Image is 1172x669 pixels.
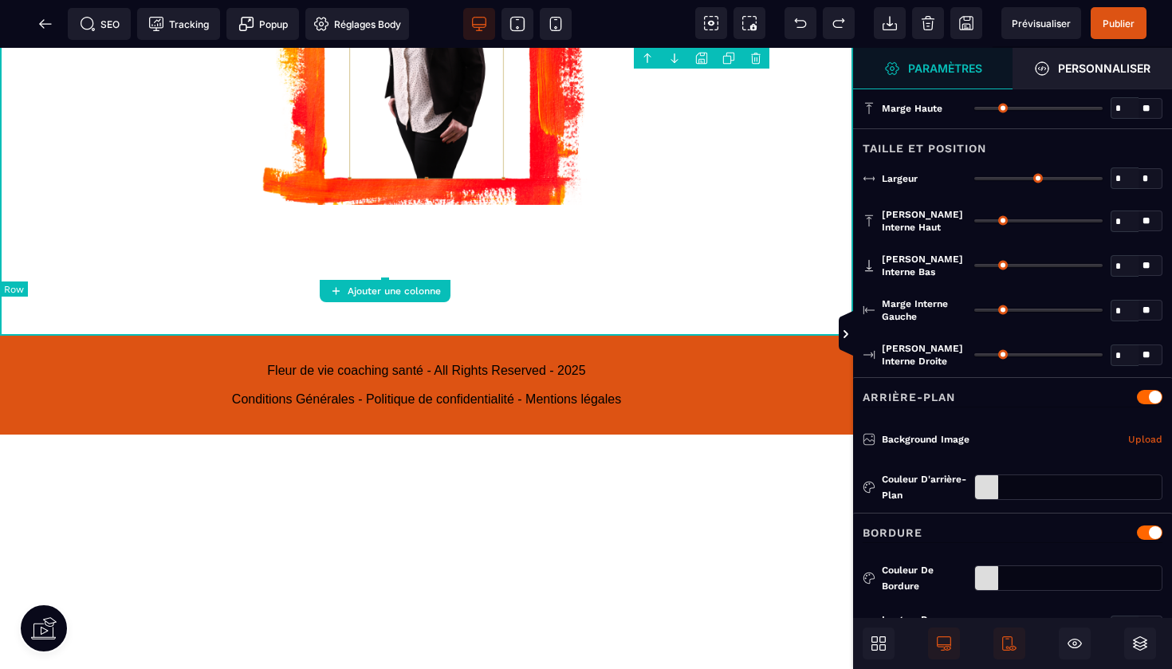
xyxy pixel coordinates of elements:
span: Afficher le mobile [993,628,1025,659]
span: [PERSON_NAME] interne bas [882,253,966,278]
span: Voir les composants [695,7,727,39]
span: Aperçu [1001,7,1081,39]
p: Arrière-plan [863,388,955,407]
span: Afficher les vues [853,311,869,359]
span: Voir mobile [540,8,572,40]
span: SEO [80,16,120,32]
span: Publier [1103,18,1135,30]
div: Couleur de bordure [882,562,966,594]
span: [PERSON_NAME] interne haut [882,208,966,234]
span: Code de suivi [137,8,220,40]
span: Enregistrer le contenu [1091,7,1146,39]
span: Réglages Body [313,16,401,32]
span: Favicon [305,8,409,40]
span: Largeur de bordure [882,613,966,639]
span: Défaire [785,7,816,39]
p: Bordure [863,523,922,542]
span: [PERSON_NAME] interne droite [882,342,966,368]
span: Popup [238,16,288,32]
span: Capture d'écran [733,7,765,39]
span: Masquer le bloc [1059,628,1091,659]
span: Voir tablette [501,8,533,40]
span: Retour [29,8,61,40]
span: Créer une alerte modale [226,8,299,40]
span: Voir bureau [463,8,495,40]
div: Taille et position [853,128,1172,158]
span: Marge haute [882,102,942,115]
strong: Ajouter une colonne [348,285,441,297]
span: Ouvrir les blocs [863,628,895,659]
strong: Paramètres [908,62,982,74]
span: Ouvrir le gestionnaire de styles [1013,48,1172,89]
span: Ouvrir les calques [1124,628,1156,659]
button: Ajouter une colonne [320,280,450,302]
strong: Personnaliser [1058,62,1150,74]
span: Largeur [882,172,918,185]
text: Fleur de vie coaching santé - All Rights Reserved - 2025 Conditions Générales - Politique de conf... [211,312,642,363]
a: Upload [1128,430,1162,449]
span: Prévisualiser [1012,18,1071,30]
span: Importer [874,7,906,39]
p: Background Image [863,431,969,447]
span: Ouvrir le gestionnaire de styles [853,48,1013,89]
span: Enregistrer [950,7,982,39]
div: Couleur d'arrière-plan [882,471,966,503]
span: Tracking [148,16,209,32]
span: Rétablir [823,7,855,39]
span: Métadata SEO [68,8,131,40]
span: Nettoyage [912,7,944,39]
span: Marge interne gauche [882,297,966,323]
span: Afficher le desktop [928,628,960,659]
